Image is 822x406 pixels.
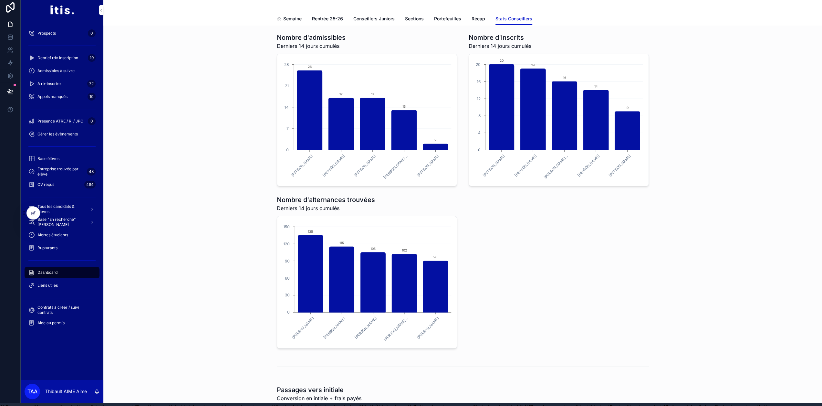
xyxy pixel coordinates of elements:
a: Appels manqués10 [25,91,99,102]
div: 494 [84,181,96,188]
a: Aide au permis [25,317,99,329]
text: [PERSON_NAME] [513,154,537,178]
tspan: 30 [285,293,290,297]
span: Récap [472,16,485,22]
text: 17 [371,92,374,96]
text: 2 [434,138,436,142]
div: chart [473,58,645,182]
h1: Nombre d'alternances trouvées [277,195,375,204]
div: 48 [87,168,96,176]
text: [PERSON_NAME] [353,316,377,340]
text: [PERSON_NAME] [576,154,600,178]
a: Contrats à créer / suivi contrats [25,304,99,316]
text: 19 [531,63,535,67]
text: [PERSON_NAME]... [543,154,568,180]
a: Prospects0 [25,27,99,39]
div: 10 [88,93,96,101]
a: Base "En recherche" [PERSON_NAME] [25,216,99,228]
text: 9 [626,106,628,110]
span: Alertes étudiants [37,232,68,238]
text: 17 [339,92,343,96]
tspan: 21 [285,83,288,88]
span: Dashboard [37,270,57,275]
tspan: 0 [478,147,480,152]
text: 14 [594,84,598,88]
text: 13 [402,104,405,108]
a: Entreprise trouvée par élève48 [25,166,99,177]
span: Derniers 14 jours cumulés [469,42,531,50]
span: Contrats à créer / suivi contrats [37,305,93,315]
span: Tous les candidats & eleves [37,204,85,214]
text: [PERSON_NAME] [322,316,346,340]
tspan: 28 [284,62,288,67]
div: 0 [88,29,96,37]
h1: Nombre d'admissibles [277,33,346,42]
a: Gérer les évènements [25,128,99,140]
a: Rupturants [25,242,99,254]
tspan: 90 [285,258,290,263]
text: [PERSON_NAME]... [383,316,409,342]
a: Admissibles à suivre [25,65,99,77]
span: TAA [27,388,37,395]
tspan: 0 [287,310,290,315]
span: Prospects [37,31,56,36]
span: Derniers 14 jours cumulés [277,204,375,212]
a: Portefeuilles [434,13,461,26]
span: Base élèves [37,156,59,161]
a: Alertes étudiants [25,229,99,241]
p: Thibault AIME Aime [45,388,87,395]
tspan: 8 [478,113,480,118]
a: Rentrée 25-26 [312,13,343,26]
a: Tous les candidats & eleves [25,203,99,215]
span: Entreprise trouvée par élève [37,166,84,177]
span: Derniers 14 jours cumulés [277,42,346,50]
span: Gérer les évènements [37,132,78,137]
span: A ré-inscrire [37,81,61,86]
a: Semaine [277,13,302,26]
span: Présence ATRE / RI / JPO [37,119,83,124]
div: 0 [88,117,96,125]
text: 135 [308,230,313,233]
span: Stats Conseillers [495,16,532,22]
tspan: 4 [478,130,480,135]
span: Liens utiles [37,283,58,288]
text: [PERSON_NAME] [608,154,632,178]
text: [PERSON_NAME] [416,316,440,340]
a: Sections [405,13,424,26]
span: Rentrée 25-26 [312,16,343,22]
text: [PERSON_NAME] [291,316,315,340]
div: 72 [87,80,96,88]
span: Conseillers Juniors [353,16,395,22]
tspan: 60 [285,275,290,280]
text: [PERSON_NAME] [290,154,314,178]
tspan: 12 [476,96,480,101]
img: App logo [50,5,74,15]
div: 19 [88,54,96,62]
a: CV reçus494 [25,179,99,190]
span: Base "En recherche" [PERSON_NAME] [37,217,85,227]
div: chart [281,58,453,182]
text: 105 [370,247,375,251]
h1: Passages vers initiale [277,385,361,394]
a: Conseillers Juniors [353,13,395,26]
a: A ré-inscrire72 [25,78,99,90]
span: Admissibles à suivre [37,68,75,73]
tspan: 16 [476,79,480,84]
tspan: 14 [284,105,288,110]
span: CV reçus [37,182,54,187]
tspan: 20 [475,62,480,67]
text: [PERSON_NAME] [482,154,506,178]
span: Sections [405,16,424,22]
a: Dashboard [25,267,99,278]
a: Debrief rdv inscription19 [25,52,99,64]
a: Récap [472,13,485,26]
span: Rupturants [37,245,57,251]
div: scrollable content [21,23,103,337]
text: [PERSON_NAME] [321,154,345,178]
text: [PERSON_NAME]... [382,154,408,180]
tspan: 7 [286,126,288,131]
text: 26 [307,65,311,69]
text: 20 [499,59,503,62]
span: Semaine [283,16,302,22]
text: [PERSON_NAME] [416,154,440,178]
